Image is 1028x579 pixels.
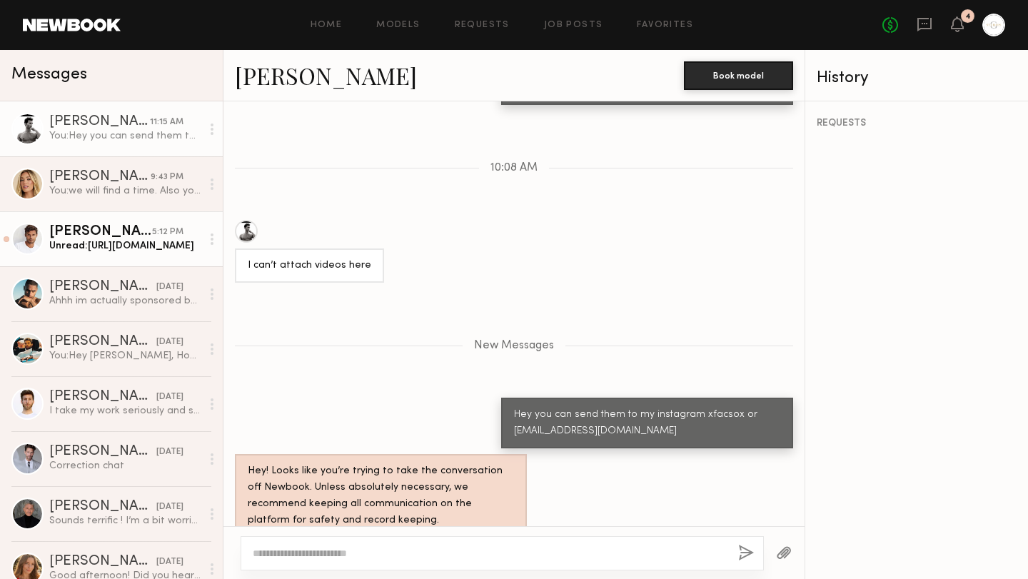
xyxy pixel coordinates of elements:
div: [DATE] [156,391,183,404]
span: New Messages [474,340,554,352]
div: [DATE] [156,500,183,514]
div: [PERSON_NAME] [49,500,156,514]
a: Job Posts [544,21,603,30]
div: 11:15 AM [150,116,183,129]
div: [DATE] [156,336,183,349]
span: 10:08 AM [490,162,538,174]
div: [PERSON_NAME] [49,225,152,239]
div: I take my work seriously and strive to maintain mutual respect in all professional interactions. ... [49,404,201,418]
div: You: Hey you can send them to my instagram xfacsox or [EMAIL_ADDRESS][DOMAIN_NAME] [49,129,201,143]
div: [DATE] [156,281,183,294]
div: [PERSON_NAME] [49,335,156,349]
a: Requests [455,21,510,30]
div: [PERSON_NAME] [49,390,156,404]
button: Book model [684,61,793,90]
div: Hey! Looks like you’re trying to take the conversation off Newbook. Unless absolutely necessary, ... [248,463,514,529]
div: [PERSON_NAME] [49,115,150,129]
a: Favorites [637,21,693,30]
div: 9:43 PM [151,171,183,184]
a: [PERSON_NAME] [235,60,417,91]
div: [PERSON_NAME] [49,445,156,459]
div: REQUESTS [817,119,1017,129]
div: [PERSON_NAME] [49,170,151,184]
div: Correction chat [49,459,201,473]
div: 5:12 PM [152,226,183,239]
div: Sounds terrific ! I’m a bit worried about wardrobe… do you have any “look books” / “mood boards”?... [49,514,201,528]
div: [PERSON_NAME] [49,555,156,569]
a: Models [376,21,420,30]
a: Home [311,21,343,30]
div: You: we will find a time. Also you should have received the script. Sorry our location was not co... [49,184,201,198]
div: History [817,70,1017,86]
a: Book model [684,69,793,81]
div: Hey you can send them to my instagram xfacsox or [EMAIL_ADDRESS][DOMAIN_NAME] [514,407,780,440]
div: 4 [965,13,971,21]
div: [DATE] [156,555,183,569]
div: You: Hey [PERSON_NAME], Hope all is well. Are you open to doing some UGC content? [49,349,201,363]
div: [PERSON_NAME] [49,280,156,294]
span: Messages [11,66,87,83]
div: [DATE] [156,445,183,459]
div: Ahhh im actually sponsored by a supplement company so I can’t promote and other supplement compan... [49,294,201,308]
div: Unread: [URL][DOMAIN_NAME] [49,239,201,253]
div: I can’t attach videos here [248,258,371,274]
